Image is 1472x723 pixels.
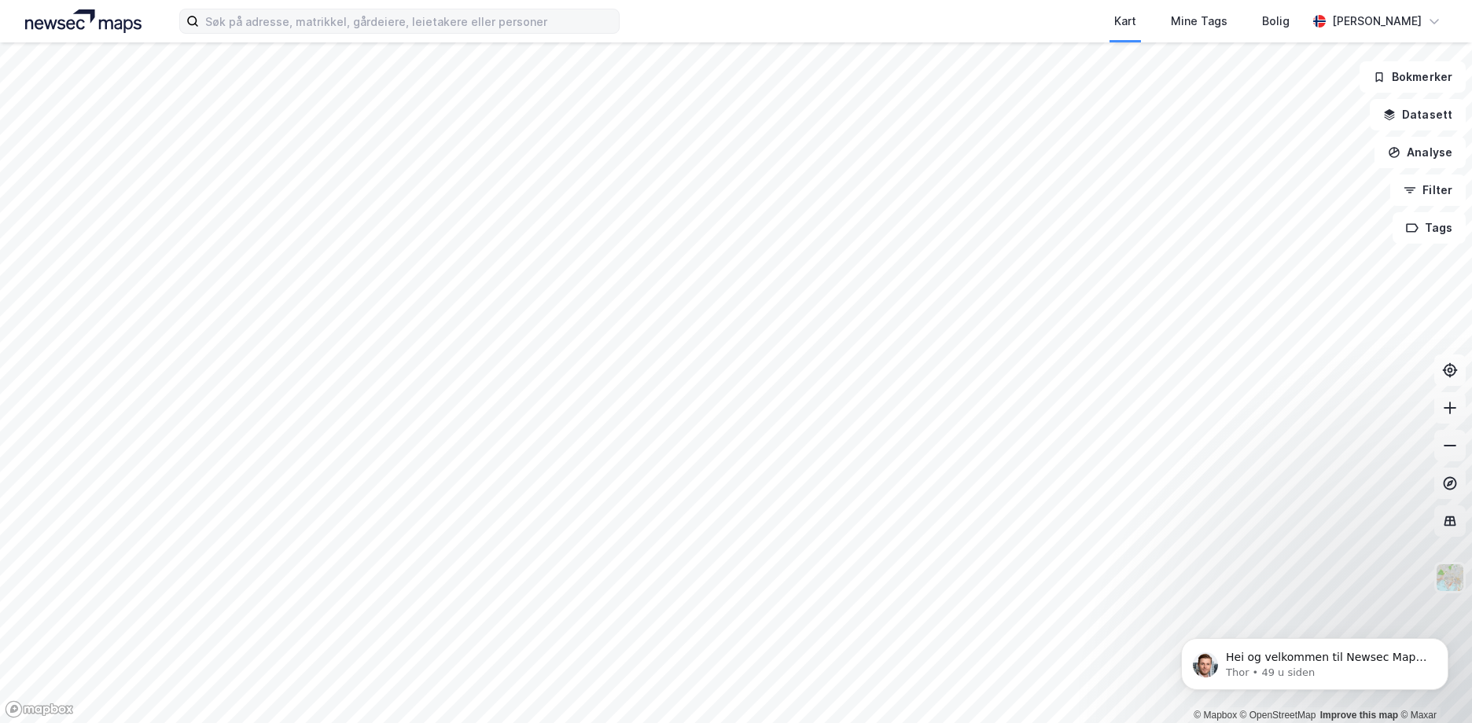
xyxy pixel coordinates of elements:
[1393,212,1466,244] button: Tags
[1370,99,1466,130] button: Datasett
[1262,12,1290,31] div: Bolig
[1114,12,1136,31] div: Kart
[1194,710,1237,721] a: Mapbox
[199,9,619,33] input: Søk på adresse, matrikkel, gårdeiere, leietakere eller personer
[1360,61,1466,93] button: Bokmerker
[5,700,74,718] a: Mapbox homepage
[1240,710,1316,721] a: OpenStreetMap
[1435,563,1465,593] img: Z
[1320,710,1398,721] a: Improve this map
[1374,137,1466,168] button: Analyse
[1390,174,1466,206] button: Filter
[1157,605,1472,715] iframe: Intercom notifications melding
[25,9,142,33] img: logo.a4113a55bc3d86da70a041830d287a7e.svg
[1332,12,1422,31] div: [PERSON_NAME]
[1171,12,1227,31] div: Mine Tags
